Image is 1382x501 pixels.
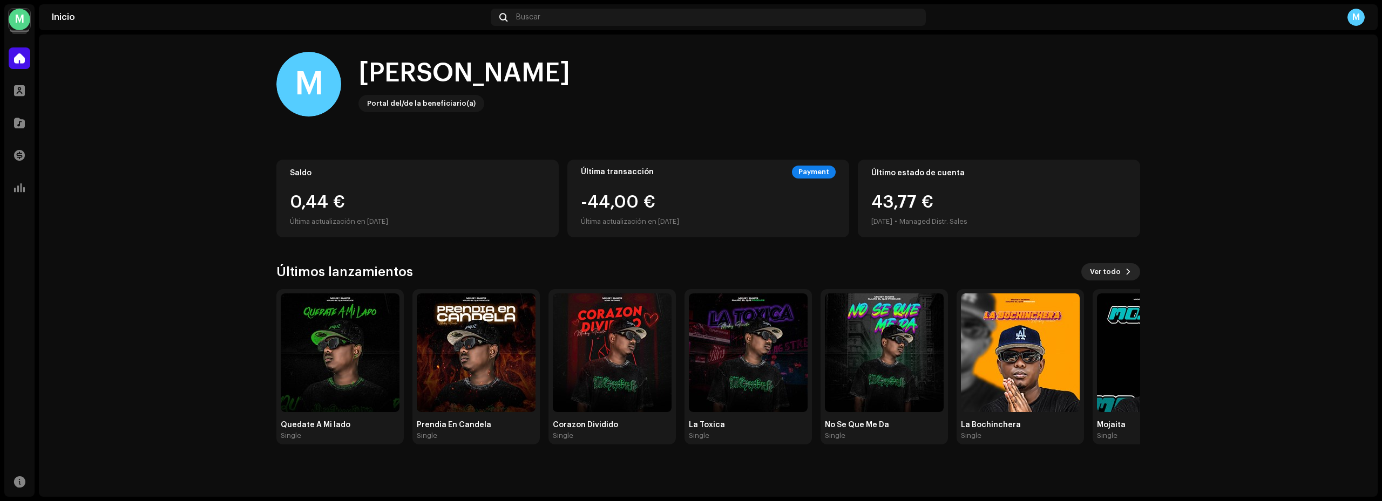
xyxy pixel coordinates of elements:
div: Última actualización en [DATE] [290,215,545,228]
div: Payment [792,166,836,179]
img: 00022320-5e97-4c03-ad75-b83482ad776e [689,293,808,412]
img: 152dff01-c75d-4c3e-9bd0-9ab66a80638f [417,293,536,412]
div: M [1347,9,1365,26]
div: Single [825,431,845,440]
h3: Últimos lanzamientos [276,263,413,280]
div: M [276,52,341,116]
img: 14be2335-6096-4086-8a41-fb723b058fed [281,293,399,412]
div: La Toxica [689,421,808,429]
img: 23625755-2263-47d0-b17c-279fa8def90a [961,293,1080,412]
re-o-card-value: Último estado de cuenta [858,160,1140,237]
div: Portal del/de la beneficiario(a) [367,97,476,110]
div: Saldo [290,169,545,177]
div: • [895,215,897,228]
img: 89b734f1-7dea-4ec2-bda9-84f3f72f9ae1 [1097,293,1216,412]
div: Single [689,431,709,440]
div: [PERSON_NAME] [358,56,570,91]
button: Ver todo [1081,263,1140,280]
img: e59da778-1b0e-4591-b843-62144ec8c9dd [553,293,672,412]
div: Prendia En Candela [417,421,536,429]
span: Buscar [516,13,540,22]
div: [DATE] [871,215,892,228]
img: 50058048-14ba-4559-b506-ec0102d3fc72 [825,293,944,412]
div: Managed Distr. Sales [899,215,967,228]
div: Última transacción [581,168,654,176]
div: Single [417,431,437,440]
re-o-card-value: Saldo [276,160,559,237]
div: Single [553,431,573,440]
div: La Bochinchera [961,421,1080,429]
div: M [9,9,30,30]
div: Último estado de cuenta [871,169,1127,177]
div: Single [1097,431,1117,440]
div: Última actualización en [DATE] [581,215,679,228]
div: Inicio [52,13,486,22]
div: Single [281,431,301,440]
span: Ver todo [1090,261,1121,283]
div: Corazon Dividido [553,421,672,429]
div: Mojaita [1097,421,1216,429]
div: No Se Que Me Da [825,421,944,429]
div: Quedate A Mi lado [281,421,399,429]
div: Single [961,431,981,440]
